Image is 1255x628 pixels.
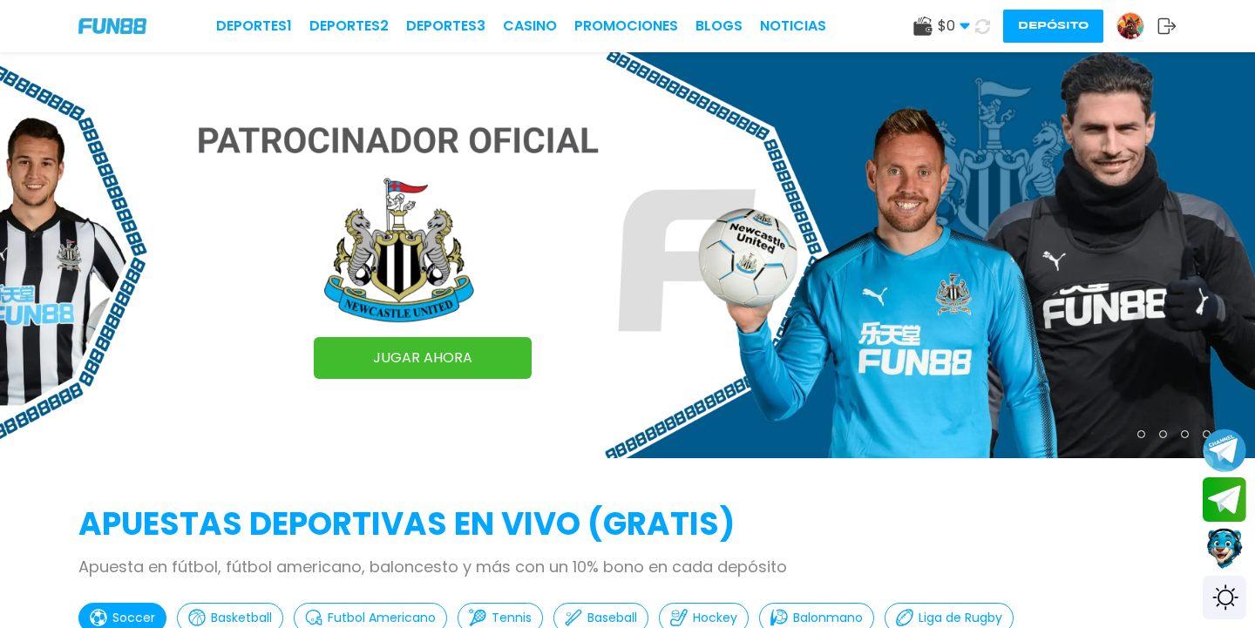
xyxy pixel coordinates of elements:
a: Deportes3 [406,16,485,37]
p: Balonmano [793,609,863,627]
button: Join telegram channel [1203,428,1246,473]
img: Company Logo [78,18,146,33]
p: Soccer [112,609,155,627]
a: Deportes2 [309,16,389,37]
div: Switch theme [1203,576,1246,619]
a: Deportes1 [216,16,292,37]
p: Apuesta en fútbol, fútbol americano, baloncesto y más con un 10% bono en cada depósito [78,555,1177,578]
a: BLOGS [695,16,743,37]
p: Liga de Rugby [919,609,1002,627]
a: NOTICIAS [760,16,826,37]
a: Avatar [1116,12,1157,40]
button: Join telegram [1203,477,1246,523]
a: Promociones [574,16,678,37]
p: Futbol Americano [328,609,436,627]
img: Avatar [1117,13,1143,39]
p: Basketball [211,609,272,627]
button: Depósito [1003,10,1103,43]
p: Baseball [587,609,637,627]
p: Hockey [693,609,737,627]
a: JUGAR AHORA [314,337,532,379]
p: Tennis [492,609,532,627]
span: $ 0 [938,16,970,37]
a: CASINO [503,16,557,37]
h2: APUESTAS DEPORTIVAS EN VIVO (gratis) [78,501,1177,548]
button: Contact customer service [1203,526,1246,571]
